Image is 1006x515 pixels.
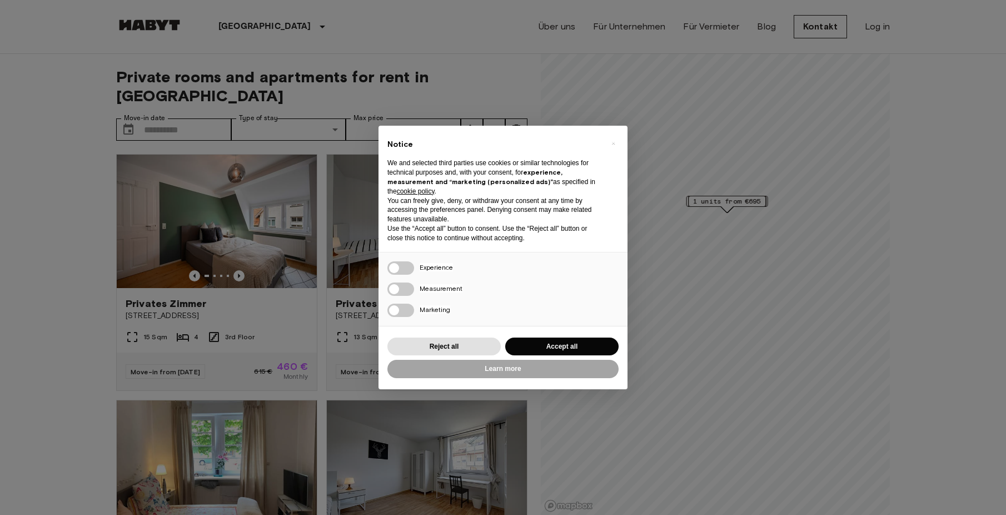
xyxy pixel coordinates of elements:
button: Close this notice [604,135,622,152]
a: cookie policy [397,187,435,195]
span: Measurement [420,284,462,293]
p: We and selected third parties use cookies or similar technologies for technical purposes and, wit... [387,159,601,196]
span: Experience [420,263,453,271]
strong: experience, measurement and “marketing (personalized ads)” [387,168,562,186]
button: Accept all [505,338,619,356]
span: Marketing [420,305,450,314]
p: You can freely give, deny, or withdraw your consent at any time by accessing the preferences pane... [387,196,601,224]
button: Learn more [387,360,619,378]
button: Reject all [387,338,501,356]
p: Use the “Accept all” button to consent. Use the “Reject all” button or close this notice to conti... [387,224,601,243]
span: × [611,137,615,150]
h2: Notice [387,139,601,150]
